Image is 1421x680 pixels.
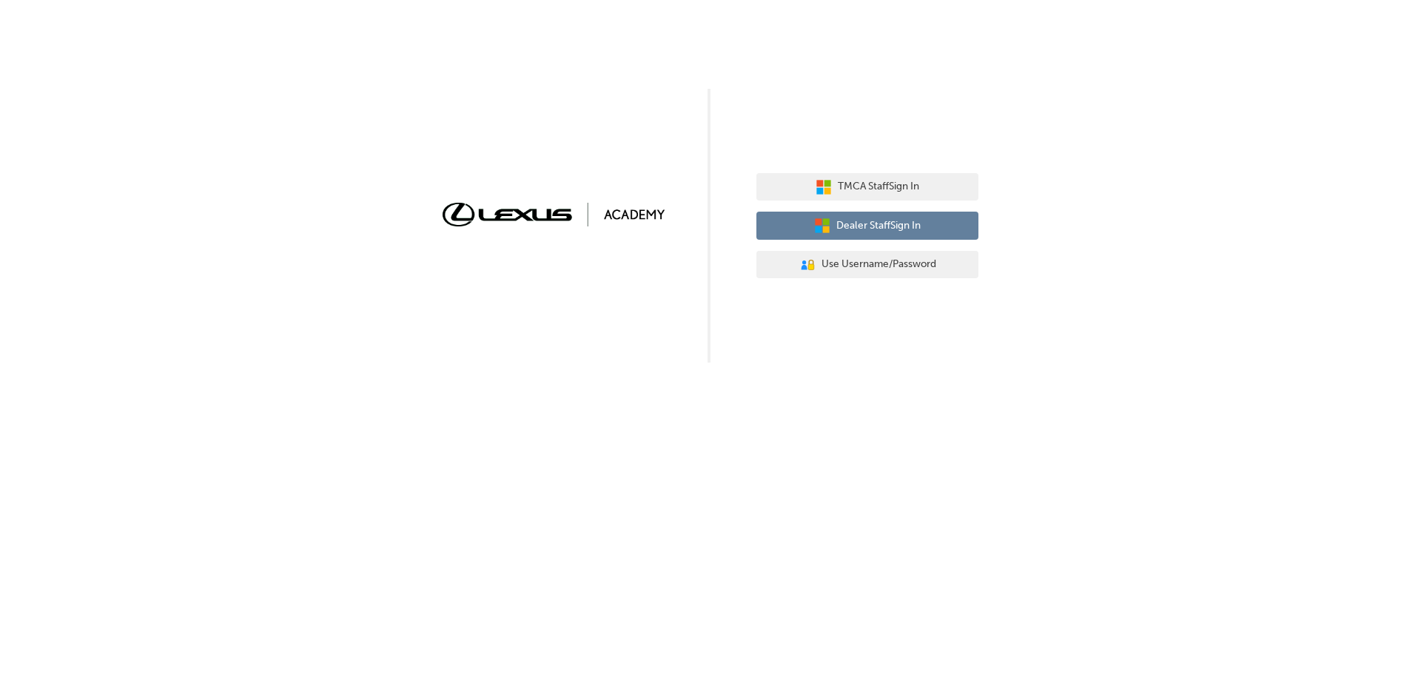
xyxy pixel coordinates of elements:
span: Use Username/Password [822,256,936,273]
button: TMCA StaffSign In [756,173,978,201]
button: Dealer StaffSign In [756,212,978,240]
img: Trak [443,203,665,226]
span: Dealer Staff Sign In [836,218,921,235]
span: TMCA Staff Sign In [838,178,919,195]
button: Use Username/Password [756,251,978,279]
